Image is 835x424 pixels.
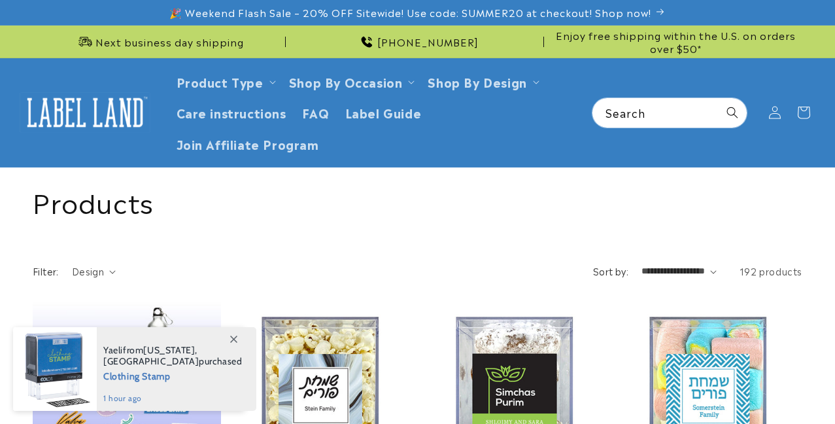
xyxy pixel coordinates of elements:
label: Sort by: [593,264,628,277]
div: Announcement [549,26,802,58]
span: [US_STATE] [143,344,195,356]
span: Design [72,264,104,277]
span: Shop By Occasion [289,74,403,89]
span: [PHONE_NUMBER] [377,35,479,48]
span: from , purchased [103,345,243,367]
span: 🎉 Weekend Flash Sale – 20% OFF Sitewide! Use code: SUMMER20 at checkout! Shop now! [169,6,651,19]
span: Yaeli [103,344,123,356]
div: Announcement [33,26,286,58]
span: Care instructions [177,105,286,120]
summary: Shop By Design [420,66,544,97]
span: 1 hour ago [103,393,243,404]
div: Announcement [291,26,544,58]
span: FAQ [302,105,330,120]
iframe: Gorgias Floating Chat [560,362,822,411]
a: FAQ [294,97,337,128]
span: Enjoy free shipping within the U.S. on orders over $50* [549,29,802,54]
summary: Design (0 selected) [72,264,116,278]
a: Label Guide [337,97,430,128]
a: Join Affiliate Program [169,128,327,159]
h1: Products [33,184,802,218]
span: Clothing Stamp [103,367,243,383]
span: Label Guide [345,105,422,120]
a: Shop By Design [428,73,526,90]
a: Care instructions [169,97,294,128]
span: 192 products [740,264,802,277]
summary: Product Type [169,66,281,97]
img: Label Land [20,92,150,133]
span: Next business day shipping [95,35,244,48]
a: Product Type [177,73,264,90]
span: Join Affiliate Program [177,136,319,151]
button: Search [718,98,747,127]
a: Label Land [15,87,156,137]
span: [GEOGRAPHIC_DATA] [103,355,199,367]
summary: Shop By Occasion [281,66,420,97]
h2: Filter: [33,264,59,278]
